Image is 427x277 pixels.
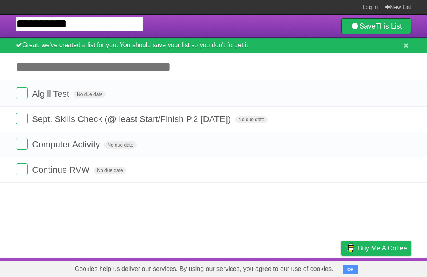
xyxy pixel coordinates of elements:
a: Suggest a feature [361,260,411,275]
span: Cookies help us deliver our services. By using our services, you agree to our use of cookies. [67,261,342,277]
span: Alg ll Test [32,89,71,99]
a: Buy me a coffee [341,241,411,256]
a: Developers [262,260,294,275]
b: This List [376,22,402,30]
label: Done [16,87,28,99]
a: Terms [304,260,321,275]
label: Done [16,138,28,150]
label: Done [16,113,28,124]
span: No due date [104,141,136,149]
span: No due date [74,91,106,98]
span: No due date [235,116,267,123]
a: SaveThis List [341,18,411,34]
span: No due date [94,167,126,174]
span: Continue RVW [32,165,91,175]
a: Privacy [331,260,351,275]
label: Done [16,163,28,175]
img: Buy me a coffee [345,241,356,255]
a: About [236,260,252,275]
span: Buy me a coffee [358,241,407,255]
button: OK [343,265,359,274]
span: Computer Activity [32,139,102,149]
span: Sept. Skills Check (@ least Start/Finish P.2 [DATE]) [32,114,233,124]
